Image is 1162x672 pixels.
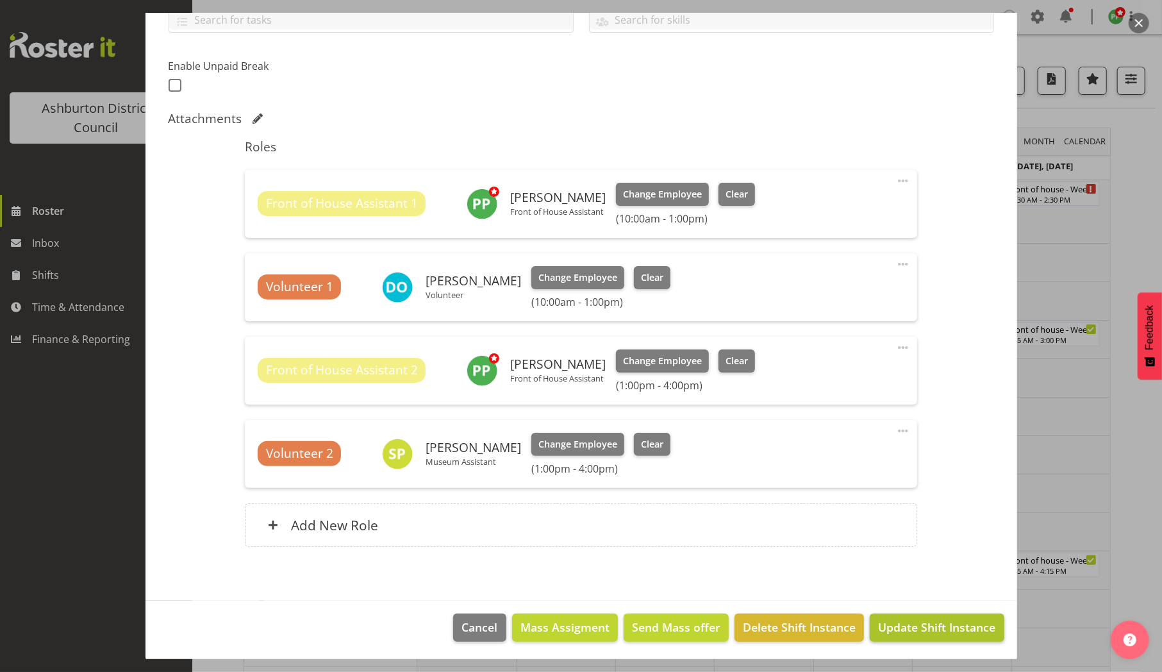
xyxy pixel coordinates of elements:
span: Change Employee [623,187,702,201]
button: Send Mass offer [624,614,729,642]
span: Front of House Assistant 2 [266,361,418,380]
img: polly-price11030.jpg [467,189,497,219]
img: denise-ohalloran11045.jpg [382,272,413,303]
span: Change Employee [538,271,617,285]
button: Delete Shift Instance [735,614,864,642]
img: susan-philpott11024.jpg [382,439,413,469]
span: Change Employee [538,437,617,451]
span: Clear [726,354,748,368]
h6: [PERSON_NAME] [426,441,521,455]
span: Clear [641,271,663,285]
button: Change Employee [616,349,709,373]
span: Mass Assigment [520,619,610,635]
label: Enable Unpaid Break [169,58,363,74]
img: help-xxl-2.png [1124,634,1136,646]
h6: (1:00pm - 4:00pm) [616,379,754,392]
h6: [PERSON_NAME] [426,274,521,288]
button: Change Employee [531,266,624,289]
button: Clear [634,433,670,456]
span: Send Mass offer [632,619,720,635]
button: Clear [718,349,755,373]
button: Clear [718,183,755,206]
span: Volunteer 1 [266,278,333,296]
img: polly-price11030.jpg [467,355,497,386]
h6: [PERSON_NAME] [510,190,606,205]
span: Delete Shift Instance [743,619,856,635]
h5: Roles [245,139,917,155]
input: Search for tasks [169,10,573,29]
h6: [PERSON_NAME] [510,357,606,371]
p: Museum Assistant [426,457,521,467]
button: Update Shift Instance [870,614,1004,642]
button: Change Employee [531,433,624,456]
button: Feedback - Show survey [1138,292,1162,380]
button: Mass Assigment [512,614,618,642]
span: Clear [726,187,748,201]
h6: (10:00am - 1:00pm) [531,296,670,308]
span: Update Shift Instance [878,619,995,635]
span: Feedback [1144,305,1156,350]
h6: Add New Role [291,517,378,533]
button: Change Employee [616,183,709,206]
h5: Attachments [169,111,242,126]
button: Clear [634,266,670,289]
p: Front of House Assistant [510,373,606,383]
span: Cancel [462,619,498,635]
p: Volunteer [426,290,521,300]
button: Cancel [453,614,506,642]
span: Volunteer 2 [266,444,333,463]
span: Change Employee [623,354,702,368]
input: Search for skills [590,10,993,29]
span: Clear [641,437,663,451]
h6: (10:00am - 1:00pm) [616,212,754,225]
h6: (1:00pm - 4:00pm) [531,462,670,475]
span: Front of House Assistant 1 [266,194,418,213]
p: Front of House Assistant [510,206,606,217]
